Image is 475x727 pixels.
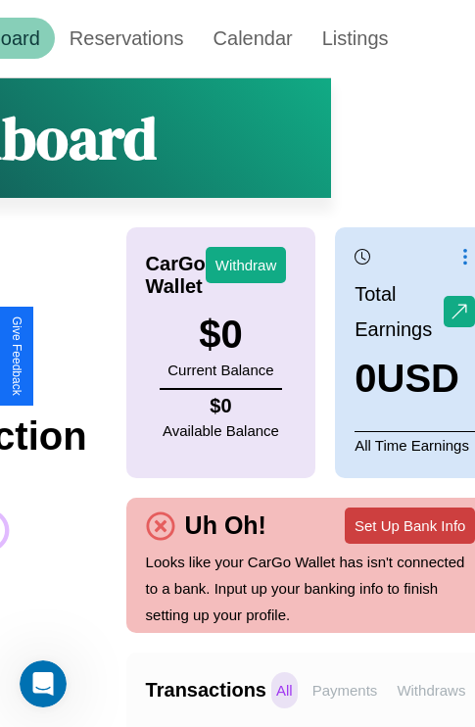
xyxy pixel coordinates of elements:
[199,18,308,59] a: Calendar
[206,247,287,283] button: Withdraw
[146,679,266,702] h4: Transactions
[175,511,276,540] h4: Uh Oh!
[167,313,273,357] h3: $ 0
[308,672,383,708] p: Payments
[146,253,206,298] h4: CarGo Wallet
[163,395,279,417] h4: $ 0
[355,357,475,401] h3: 0 USD
[167,357,273,383] p: Current Balance
[271,672,298,708] p: All
[392,672,470,708] p: Withdraws
[20,660,67,707] iframe: Intercom live chat
[355,276,444,347] p: Total Earnings
[345,508,475,544] button: Set Up Bank Info
[10,316,24,396] div: Give Feedback
[355,431,475,459] p: All Time Earnings
[55,18,199,59] a: Reservations
[308,18,404,59] a: Listings
[163,417,279,444] p: Available Balance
